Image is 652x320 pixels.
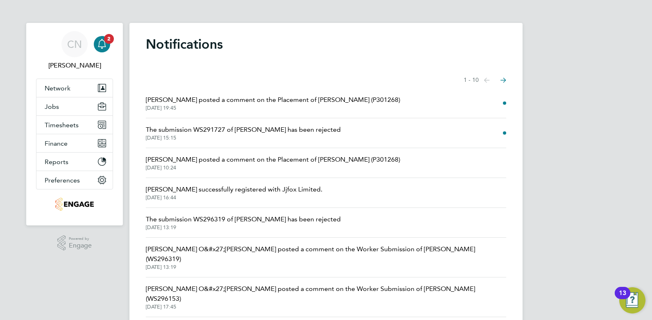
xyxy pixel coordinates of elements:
span: [DATE] 13:19 [146,264,506,270]
span: Reports [45,158,68,166]
img: jjfox-logo-retina.png [55,198,93,211]
span: CN [67,39,82,50]
span: Jobs [45,103,59,110]
button: Reports [36,153,113,171]
span: Engage [69,242,92,249]
span: [DATE] 19:45 [146,105,400,111]
a: [PERSON_NAME] posted a comment on the Placement of [PERSON_NAME] (P301268)[DATE] 10:24 [146,155,400,171]
div: 13 [619,293,626,304]
button: Network [36,79,113,97]
button: Preferences [36,171,113,189]
a: [PERSON_NAME] O&#x27;[PERSON_NAME] posted a comment on the Worker Submission of [PERSON_NAME] (WS... [146,284,506,310]
a: The submission WS296319 of [PERSON_NAME] has been rejected[DATE] 13:19 [146,214,341,231]
h1: Notifications [146,36,506,52]
span: The submission WS291727 of [PERSON_NAME] has been rejected [146,125,341,135]
span: 2 [104,34,114,44]
span: Timesheets [45,121,79,129]
span: Powered by [69,235,92,242]
span: [DATE] 13:19 [146,224,341,231]
span: [PERSON_NAME] posted a comment on the Placement of [PERSON_NAME] (P301268) [146,155,400,165]
span: [PERSON_NAME] O&#x27;[PERSON_NAME] posted a comment on the Worker Submission of [PERSON_NAME] (WS... [146,244,506,264]
nav: Main navigation [26,23,123,225]
a: [PERSON_NAME] O&#x27;[PERSON_NAME] posted a comment on the Worker Submission of [PERSON_NAME] (WS... [146,244,506,270]
span: Charlie Nunn [36,61,113,70]
span: [PERSON_NAME] successfully registered with Jjfox Limited. [146,185,322,194]
span: The submission WS296319 of [PERSON_NAME] has been rejected [146,214,341,224]
span: 1 - 10 [464,76,479,84]
a: The submission WS291727 of [PERSON_NAME] has been rejected[DATE] 15:15 [146,125,341,141]
nav: Select page of notifications list [464,72,506,88]
a: 2 [94,31,110,57]
a: [PERSON_NAME] successfully registered with Jjfox Limited.[DATE] 16:44 [146,185,322,201]
span: [PERSON_NAME] O&#x27;[PERSON_NAME] posted a comment on the Worker Submission of [PERSON_NAME] (WS... [146,284,506,304]
a: [PERSON_NAME] posted a comment on the Placement of [PERSON_NAME] (P301268)[DATE] 19:45 [146,95,400,111]
span: [DATE] 17:45 [146,304,506,310]
a: CN[PERSON_NAME] [36,31,113,70]
a: Powered byEngage [57,235,92,251]
span: Network [45,84,70,92]
button: Open Resource Center, 13 new notifications [619,287,645,313]
button: Timesheets [36,116,113,134]
span: [DATE] 16:44 [146,194,322,201]
span: [DATE] 15:15 [146,135,341,141]
span: Preferences [45,176,80,184]
span: [DATE] 10:24 [146,165,400,171]
span: [PERSON_NAME] posted a comment on the Placement of [PERSON_NAME] (P301268) [146,95,400,105]
a: Go to home page [36,198,113,211]
span: Finance [45,140,68,147]
button: Finance [36,134,113,152]
button: Jobs [36,97,113,115]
